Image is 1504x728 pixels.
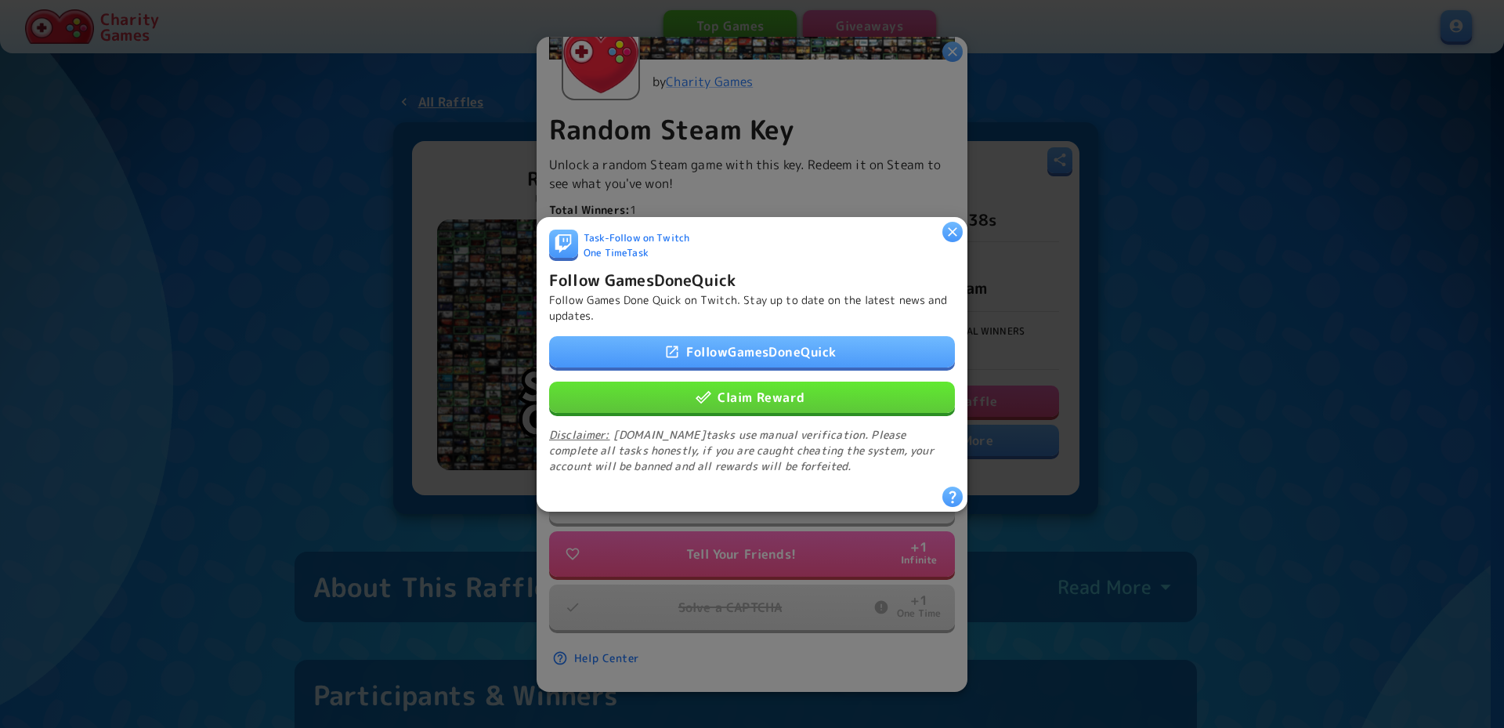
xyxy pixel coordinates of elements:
[584,246,649,261] span: One Time Task
[549,335,955,367] a: FollowGamesDoneQuick
[549,381,955,412] button: Claim Reward
[549,426,955,473] p: [DOMAIN_NAME] tasks use manual verification. Please complete all tasks honestly, if you are caugh...
[549,266,736,292] h6: Follow GamesDoneQuick
[549,426,610,441] u: Disclaimer:
[584,231,689,246] span: Task - Follow on Twitch
[549,292,955,323] p: Follow Games Done Quick on Twitch. Stay up to date on the latest news and updates.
